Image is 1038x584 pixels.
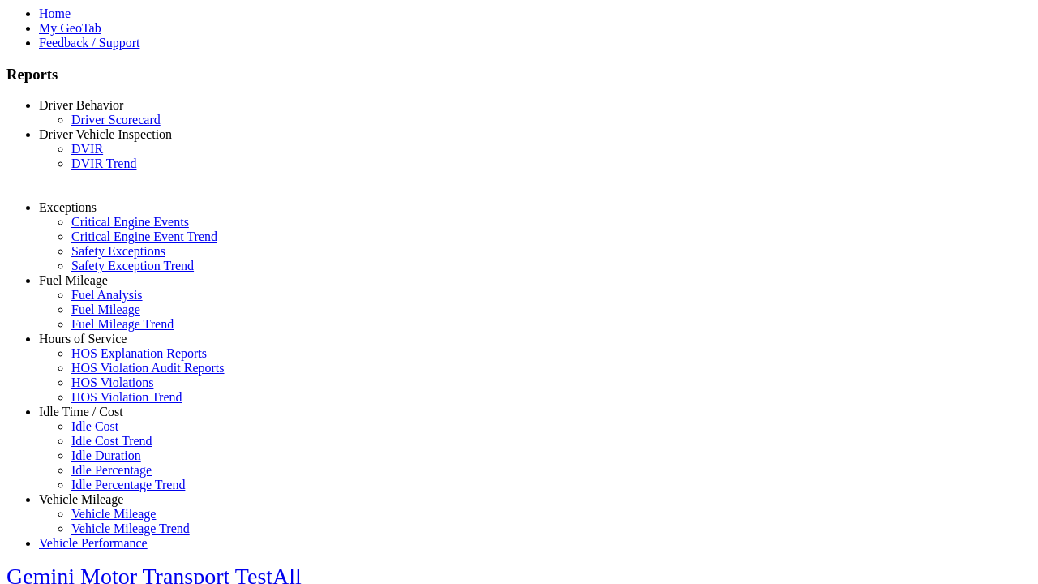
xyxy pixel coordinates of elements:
a: Idle Cost Trend [71,434,152,448]
a: Idle Cost [71,419,118,433]
a: Vehicle Mileage [71,507,156,521]
a: Feedback / Support [39,36,139,49]
a: Fuel Mileage Trend [71,317,174,331]
a: Safety Exception Trend [71,259,194,273]
a: Fuel Analysis [71,288,143,302]
a: Fuel Mileage [71,303,140,316]
a: Critical Engine Events [71,215,189,229]
a: HOS Violation Audit Reports [71,361,225,375]
h3: Reports [6,66,1032,84]
a: Fuel Mileage [39,273,108,287]
a: Home [39,6,71,20]
a: My GeoTab [39,21,101,35]
a: Critical Engine Event Trend [71,230,217,243]
a: Driver Scorecard [71,113,161,127]
a: Vehicle Mileage Trend [71,522,190,535]
a: Idle Percentage Trend [71,478,185,492]
a: HOS Violation Trend [71,390,182,404]
a: Vehicle Performance [39,536,148,550]
a: Idle Percentage [71,463,152,477]
a: Hours of Service [39,332,127,346]
a: Idle Duration [71,449,141,462]
a: HOS Explanation Reports [71,346,207,360]
a: Exceptions [39,200,97,214]
a: DVIR Trend [71,157,136,170]
a: Vehicle Mileage [39,492,123,506]
a: Idle Time / Cost [39,405,123,419]
a: HOS Violations [71,376,153,389]
a: Driver Behavior [39,98,123,112]
a: Safety Exceptions [71,244,165,258]
a: Driver Vehicle Inspection [39,127,172,141]
a: DVIR [71,142,103,156]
